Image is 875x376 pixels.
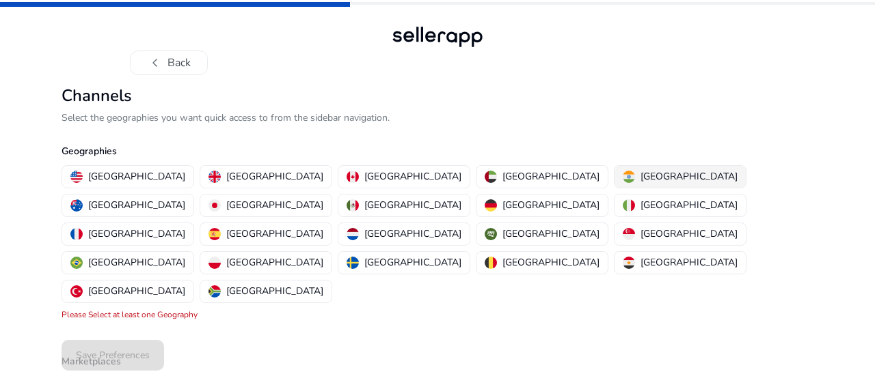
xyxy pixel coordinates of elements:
p: [GEOGRAPHIC_DATA] [226,255,323,270]
p: [GEOGRAPHIC_DATA] [226,284,323,298]
p: [GEOGRAPHIC_DATA] [88,169,185,184]
p: [GEOGRAPHIC_DATA] [502,227,600,241]
img: eg.svg [623,257,635,269]
img: mx.svg [347,199,359,212]
img: ae.svg [485,171,497,183]
img: tr.svg [70,285,83,298]
img: br.svg [70,257,83,269]
img: in.svg [623,171,635,183]
p: [GEOGRAPHIC_DATA] [502,169,600,184]
p: [GEOGRAPHIC_DATA] [364,169,461,184]
p: [GEOGRAPHIC_DATA] [364,227,461,241]
p: [GEOGRAPHIC_DATA] [364,198,461,212]
img: se.svg [347,257,359,269]
img: be.svg [485,257,497,269]
img: pl.svg [208,257,221,269]
p: [GEOGRAPHIC_DATA] [641,169,738,184]
p: [GEOGRAPHIC_DATA] [502,198,600,212]
p: [GEOGRAPHIC_DATA] [226,169,323,184]
p: [GEOGRAPHIC_DATA] [641,255,738,270]
p: [GEOGRAPHIC_DATA] [226,198,323,212]
p: [GEOGRAPHIC_DATA] [226,227,323,241]
span: chevron_left [147,55,163,71]
p: [GEOGRAPHIC_DATA] [88,284,185,298]
img: jp.svg [208,199,221,212]
p: [GEOGRAPHIC_DATA] [88,227,185,241]
img: sa.svg [485,228,497,240]
mat-error: Please Select at least one Geography [62,309,198,320]
p: Select the geographies you want quick access to from the sidebar navigation. [62,111,813,125]
p: [GEOGRAPHIC_DATA] [502,255,600,270]
img: ca.svg [347,171,359,183]
img: es.svg [208,228,221,240]
img: sg.svg [623,228,635,240]
img: us.svg [70,171,83,183]
img: au.svg [70,199,83,212]
button: chevron_leftBack [130,50,208,75]
img: nl.svg [347,228,359,240]
p: [GEOGRAPHIC_DATA] [88,198,185,212]
h2: Channels [62,86,813,106]
p: [GEOGRAPHIC_DATA] [88,255,185,270]
img: fr.svg [70,228,83,240]
p: [GEOGRAPHIC_DATA] [641,227,738,241]
p: [GEOGRAPHIC_DATA] [641,198,738,212]
img: uk.svg [208,171,221,183]
p: [GEOGRAPHIC_DATA] [364,255,461,270]
p: Geographies [62,144,813,158]
img: za.svg [208,285,221,298]
img: it.svg [623,199,635,212]
img: de.svg [485,199,497,212]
